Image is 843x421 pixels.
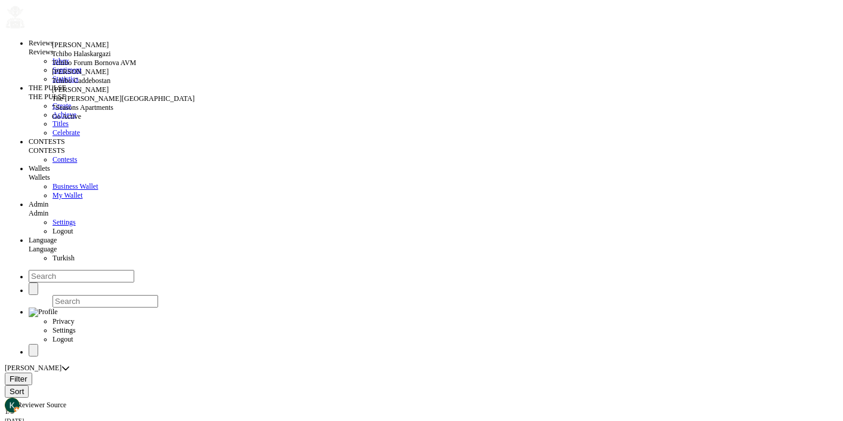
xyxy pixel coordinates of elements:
div: [PERSON_NAME] [52,41,239,50]
span: 1 / 5 [5,407,14,416]
img: ReviewElf Logo [5,5,26,29]
li: The Clementine Churchill Hospital [52,94,239,103]
span: Privacy [53,317,75,325]
a: THE PULSE [29,84,66,92]
div: Select a location [61,364,70,373]
li: Tchibo Alsancak [52,67,239,76]
li: ZARA [52,85,239,94]
li: Tchibo Caddebostan [52,76,239,85]
input: Search [53,295,158,308]
span: Filter [10,374,27,383]
button: Filter [5,373,32,385]
span: Logout [53,335,73,343]
a: CONTESTS [29,137,65,146]
img: Reviewer Picture [5,398,20,413]
span: Logout [53,227,73,235]
a: My Wallet [53,191,82,199]
span: Reviews [29,48,53,56]
span: Turkish [53,254,75,262]
li: Tchibo Forum Bornova AVM [52,59,239,67]
span: Admin [29,209,48,217]
li: Tchibo Halaskargazi [52,50,239,59]
a: Celebrate [53,128,80,137]
span: Settings [53,326,76,334]
a: Wallets [29,164,50,173]
li: Go Active [52,112,239,121]
span: Wallets [29,173,50,182]
img: Profile [29,308,58,317]
span: Sort [10,387,24,396]
span: THE PULSE [29,93,66,101]
a: Titles [53,119,69,128]
a: Settings [53,218,76,226]
a: Reviews [29,39,53,47]
div: The [PERSON_NAME][GEOGRAPHIC_DATA] [52,94,239,103]
a: Language [29,236,57,244]
a: Contests [53,155,77,164]
button: Sort [5,385,29,398]
li: Beymen Suadiye [52,41,239,50]
div: [PERSON_NAME] [52,85,239,94]
a: Admin [29,200,48,208]
span: Language [29,245,57,253]
a: Business Wallet [53,182,98,190]
div: [PERSON_NAME] [52,67,239,76]
img: Reviewer Source [8,401,66,410]
input: Search [29,270,134,282]
li: 7Seasons Apartments [52,103,239,112]
span: CONTESTS [29,146,65,155]
div: [PERSON_NAME] [5,364,61,373]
